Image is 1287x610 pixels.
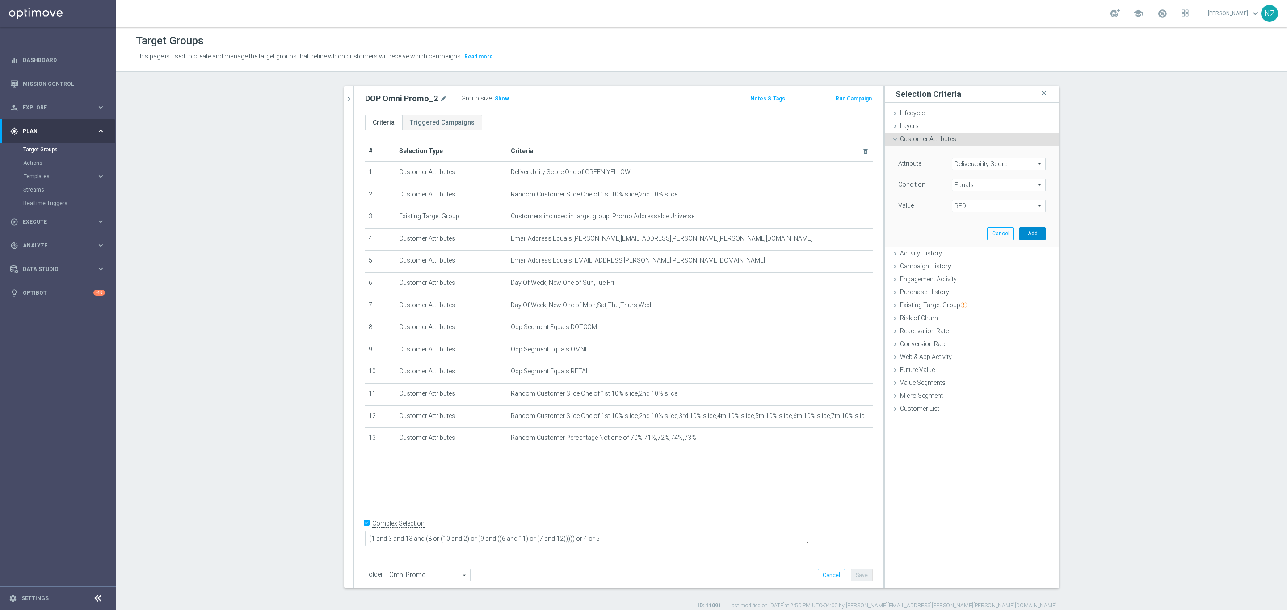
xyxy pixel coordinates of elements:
a: [PERSON_NAME]keyboard_arrow_down [1207,7,1261,20]
i: lightbulb [10,289,18,297]
span: Email Address Equals [PERSON_NAME][EMAIL_ADDRESS][PERSON_NAME][PERSON_NAME][DOMAIN_NAME] [511,235,812,242]
div: NZ [1261,5,1278,22]
i: keyboard_arrow_right [97,217,105,226]
td: 2 [365,184,395,206]
span: Future Value [900,366,935,373]
button: Cancel [818,569,845,581]
label: Last modified on [DATE] at 2:50 PM UTC-04:00 by [PERSON_NAME][EMAIL_ADDRESS][PERSON_NAME][PERSON_... [729,602,1057,610]
button: Data Studio keyboard_arrow_right [10,266,105,273]
span: Customer List [900,405,939,412]
i: play_circle_outline [10,218,18,226]
span: Deliverability Score One of GREEN,YELLOW [511,168,631,176]
a: Dashboard [23,48,105,72]
label: : [492,95,493,102]
div: Realtime Triggers [23,196,115,210]
i: chevron_right [345,95,353,103]
button: Read more [463,52,494,62]
span: Execute [23,219,97,225]
a: Target Groups [23,146,93,153]
i: track_changes [10,242,18,250]
th: Selection Type [395,141,507,162]
td: 10 [365,361,395,384]
td: Customer Attributes [395,162,507,184]
td: Customer Attributes [395,272,507,295]
span: school [1133,8,1143,18]
label: Value [898,201,914,209]
span: Lifecycle [900,109,925,117]
span: Conversion Rate [900,340,946,347]
button: Notes & Tags [749,94,786,104]
div: Dashboard [10,48,105,72]
i: keyboard_arrow_right [97,241,105,250]
div: Execute [10,218,97,226]
td: Customer Attributes [395,317,507,339]
span: Day Of Week, New One of Mon,Sat,Thu,Thurs,Wed [511,301,651,309]
i: keyboard_arrow_right [97,103,105,112]
span: Random Customer Slice One of 1st 10% slice,2nd 10% slice [511,191,677,198]
a: Criteria [365,115,402,130]
span: Risk of Churn [900,314,938,322]
span: Layers [900,122,919,130]
i: keyboard_arrow_right [97,172,105,181]
label: Group size [461,95,492,102]
td: 7 [365,295,395,317]
span: Customer Attributes [900,135,956,142]
td: Customer Attributes [395,184,507,206]
td: Customer Attributes [395,251,507,273]
div: Templates keyboard_arrow_right [23,173,105,180]
div: Data Studio [10,265,97,273]
td: Customer Attributes [395,383,507,405]
a: Mission Control [23,72,105,96]
lable: Condition [898,181,925,188]
label: Complex Selection [372,519,425,528]
span: Explore [23,105,97,110]
td: Existing Target Group [395,206,507,229]
div: Streams [23,183,115,196]
span: Random Customer Slice One of 1st 10% slice,2nd 10% slice [511,390,677,397]
span: Activity History [900,250,942,257]
td: 3 [365,206,395,229]
div: person_search Explore keyboard_arrow_right [10,104,105,111]
span: Data Studio [23,267,97,272]
span: Ocp Segment Equals OMNI [511,346,586,353]
div: Optibot [10,281,105,305]
button: Run Campaign [835,94,873,104]
div: Mission Control [10,72,105,96]
i: mode_edit [440,93,448,104]
td: 4 [365,228,395,251]
button: Cancel [987,227,1014,240]
span: Campaign History [900,263,951,270]
span: Web & App Activity [900,353,952,360]
span: Ocp Segment Equals RETAIL [511,368,590,375]
div: Explore [10,104,97,112]
button: Add [1019,227,1046,240]
span: Analyze [23,243,97,248]
span: Value Segments [900,379,946,386]
i: gps_fixed [10,127,18,135]
i: equalizer [10,56,18,64]
div: gps_fixed Plan keyboard_arrow_right [10,128,105,135]
div: Plan [10,127,97,135]
div: Templates [23,170,115,183]
button: Save [851,569,873,581]
div: lightbulb Optibot +10 [10,289,105,297]
div: Actions [23,156,115,170]
span: Day Of Week, New One of Sun,Tue,Fri [511,279,614,287]
a: Streams [23,186,93,193]
td: 12 [365,405,395,428]
button: play_circle_outline Execute keyboard_arrow_right [10,218,105,226]
button: equalizer Dashboard [10,57,105,64]
span: Plan [23,129,97,134]
label: ID: 11091 [698,602,721,610]
span: Reactivation Rate [900,327,949,334]
div: Mission Control [10,80,105,88]
i: delete_forever [862,148,869,155]
td: 13 [365,428,395,450]
button: track_changes Analyze keyboard_arrow_right [10,242,105,249]
td: Customer Attributes [395,295,507,317]
td: Customer Attributes [395,228,507,251]
a: Realtime Triggers [23,200,93,207]
td: Customer Attributes [395,428,507,450]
